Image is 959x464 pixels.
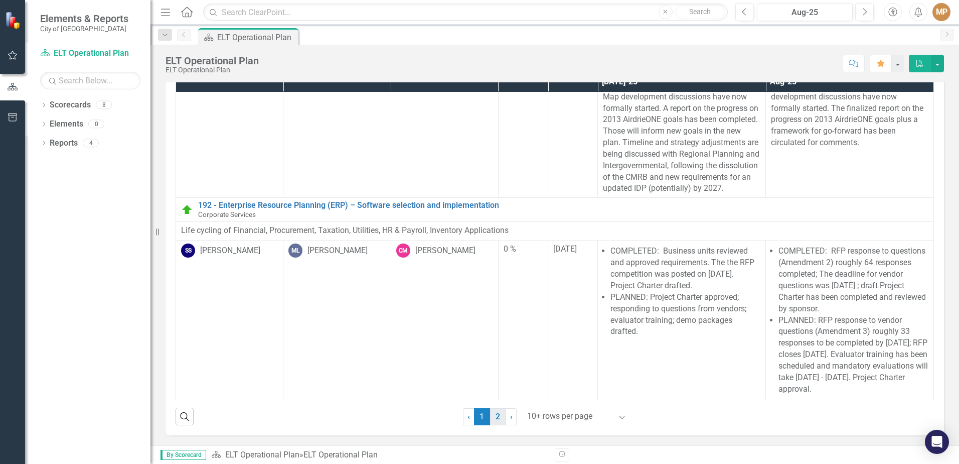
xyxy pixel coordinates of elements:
a: 192 - Enterprise Resource Planning (ERP) – Software selection and implementation [198,201,928,210]
div: Open Intercom Messenger [925,430,949,454]
a: ELT Operational Plan [40,48,140,59]
li: COMPLETED: RFP response to questions (Amendment 2) roughly 64 responses completed; The deadline f... [778,246,928,314]
input: Search Below... [40,72,140,89]
a: Reports [50,138,78,149]
div: ELT Operational Plan [217,31,296,44]
div: SS [181,244,195,258]
div: ELT Operational Plan [303,450,378,459]
div: [PERSON_NAME] [415,245,475,257]
a: Scorecards [50,99,91,111]
div: [PERSON_NAME] [200,245,260,257]
li: COMPLETED: Business units reviewed and approved requirements. The the RFP competition was posted ... [610,246,760,291]
img: ClearPoint Strategy [5,12,23,29]
img: On Target [181,204,193,216]
button: Search [675,5,725,19]
div: ELT Operational Plan [166,66,259,74]
span: By Scorecard [161,450,206,460]
div: [PERSON_NAME] [307,245,368,257]
div: 8 [96,101,112,109]
small: City of [GEOGRAPHIC_DATA] [40,25,128,33]
div: 4 [83,139,99,147]
li: PLANNED: Project Charter approved; responding to questions from vendors; evaluator training; demo... [610,292,760,337]
span: › [510,412,513,421]
div: » [211,449,547,461]
div: CM [396,244,410,258]
div: ML [288,244,302,258]
span: Search [689,8,711,16]
span: ‹ [467,412,470,421]
span: Life cycling of Financial, Procurement, Taxation, Utilities, HR & Payroll, Inventory Applications [181,225,509,235]
span: [DATE] [553,244,577,254]
input: Search ClearPoint... [203,4,728,21]
span: 1 [474,408,490,425]
li: PLANNED: RFP response to vendor questions (Amendment 3) roughly 33 responses to be completed by [... [778,315,928,395]
div: Aug-25 [760,7,849,19]
p: The project team continues to work on policy development. Drafts sections are being reviewed by t... [771,57,928,149]
a: ELT Operational Plan [225,450,299,459]
div: 0 [88,120,104,129]
div: 0 % [504,244,543,255]
button: Aug-25 [757,3,853,21]
span: Elements & Reports [40,13,128,25]
p: The project team continues to work on policy development. Drafts sections are being circulated to... [603,57,760,194]
div: ELT Operational Plan [166,55,259,66]
button: MP [932,3,950,21]
a: 2 [490,408,506,425]
a: Elements [50,119,83,130]
span: Corporate Services [198,210,256,218]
